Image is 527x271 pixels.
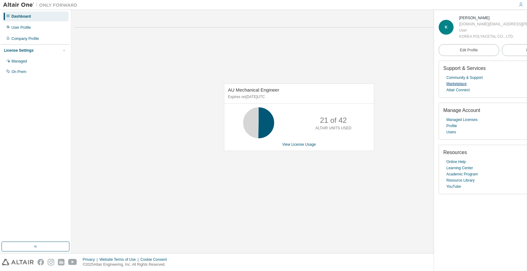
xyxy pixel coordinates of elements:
img: facebook.svg [37,259,44,265]
p: ALTAIR UNITS USED [315,126,351,131]
a: Online Help [446,159,466,165]
div: Website Terms of Use [99,257,140,262]
a: Academic Program [446,171,478,177]
span: Edit Profile [460,48,478,53]
div: License Settings [4,48,33,53]
a: Learning Center [446,165,473,171]
span: AU Mechanical Engineer [228,87,279,92]
span: K [445,25,448,29]
span: Support & Services [443,66,486,71]
img: linkedin.svg [58,259,64,265]
a: YouTube [446,183,461,190]
div: User Profile [11,25,31,30]
div: Cookie Consent [140,257,170,262]
p: Expires on [DATE] UTC [228,94,369,100]
img: altair_logo.svg [2,259,34,265]
a: Profile [446,123,457,129]
p: © 2025 Altair Engineering, Inc. All Rights Reserved. [83,262,171,267]
img: Altair One [3,2,81,8]
div: Company Profile [11,36,39,41]
img: youtube.svg [68,259,77,265]
a: Marketplace [446,81,467,87]
a: Community & Support [446,75,483,81]
span: Resources [443,150,467,155]
a: Altair Connect [446,87,470,93]
div: On Prem [11,69,26,74]
div: Managed [11,59,27,64]
img: instagram.svg [48,259,54,265]
span: Manage Account [443,108,480,113]
a: Managed Licenses [446,117,478,123]
div: Privacy [83,257,99,262]
p: 21 of 42 [320,115,347,126]
div: Dashboard [11,14,31,19]
a: Edit Profile [439,44,499,56]
a: View License Usage [282,142,316,147]
a: Users [446,129,456,135]
a: Resource Library [446,177,475,183]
